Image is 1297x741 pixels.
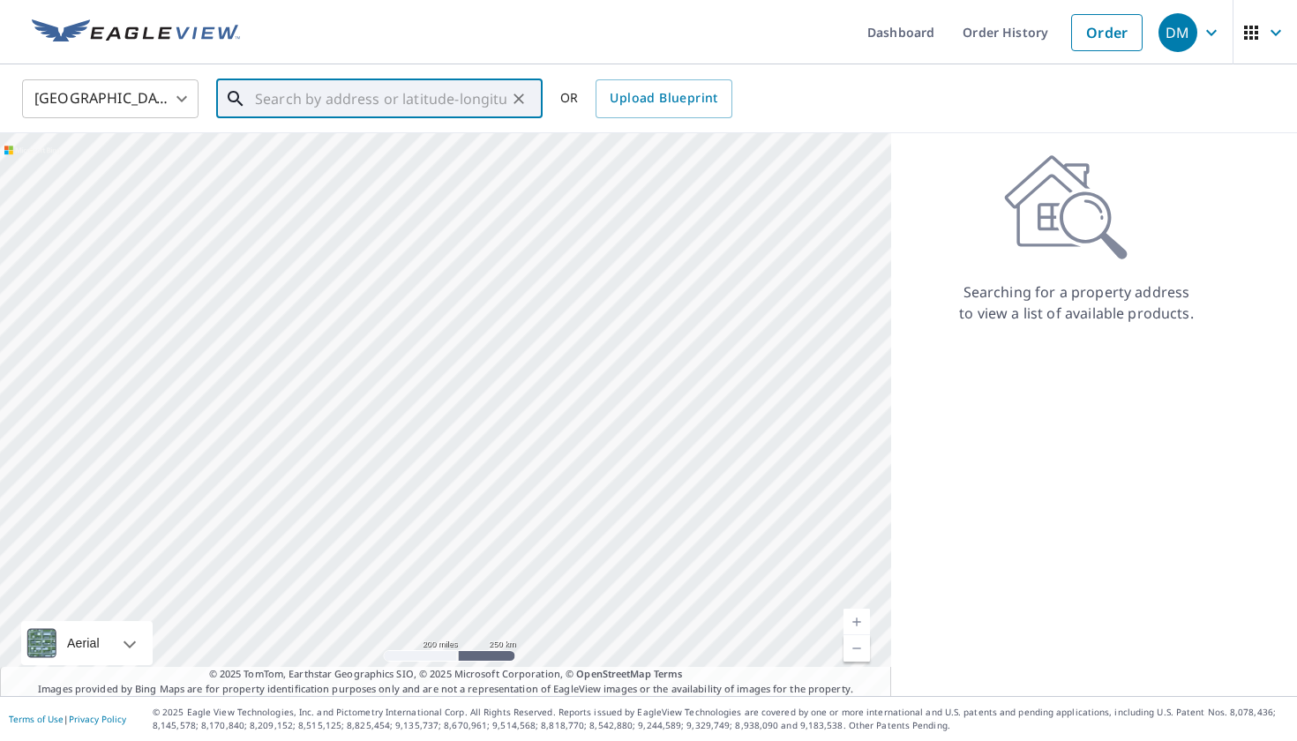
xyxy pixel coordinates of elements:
div: OR [560,79,732,118]
p: © 2025 Eagle View Technologies, Inc. and Pictometry International Corp. All Rights Reserved. Repo... [153,706,1288,732]
input: Search by address or latitude-longitude [255,74,506,123]
img: EV Logo [32,19,240,46]
a: OpenStreetMap [576,667,650,680]
a: Privacy Policy [69,713,126,725]
p: Searching for a property address to view a list of available products. [958,281,1195,324]
a: Terms [654,667,683,680]
span: Upload Blueprint [610,87,717,109]
a: Order [1071,14,1143,51]
div: Aerial [21,621,153,665]
a: Upload Blueprint [596,79,731,118]
div: [GEOGRAPHIC_DATA] [22,74,199,123]
a: Terms of Use [9,713,64,725]
button: Clear [506,86,531,111]
span: © 2025 TomTom, Earthstar Geographics SIO, © 2025 Microsoft Corporation, © [209,667,683,682]
div: DM [1158,13,1197,52]
div: Aerial [62,621,105,665]
a: Current Level 5, Zoom In [843,609,870,635]
a: Current Level 5, Zoom Out [843,635,870,662]
p: | [9,714,126,724]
